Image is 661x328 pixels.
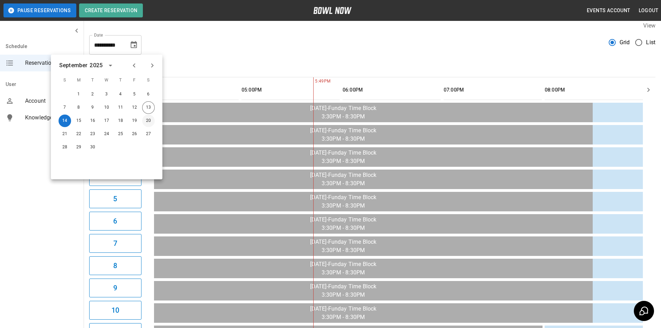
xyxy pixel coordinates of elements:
[89,234,141,253] button: 7
[72,128,85,140] button: Sep 22, 2025
[89,279,141,297] button: 9
[72,88,85,101] button: Sep 1, 2025
[59,128,71,140] button: Sep 21, 2025
[105,60,116,71] button: calendar view is open, switch to year view
[100,115,113,127] button: Sep 17, 2025
[113,282,117,294] h6: 9
[59,115,71,127] button: Sep 14, 2025
[86,115,99,127] button: Sep 16, 2025
[313,78,315,85] span: 5:49PM
[128,101,141,114] button: Sep 12, 2025
[25,114,78,122] span: Knowledge Base
[142,88,155,101] button: Sep 6, 2025
[86,73,99,87] span: T
[89,60,655,77] div: inventory tabs
[128,60,140,71] button: Previous month
[100,88,113,101] button: Sep 3, 2025
[343,80,441,100] th: 06:00PM
[89,212,141,231] button: 6
[113,193,117,204] h6: 5
[142,101,155,114] button: Sep 13, 2025
[89,256,141,275] button: 8
[72,73,85,87] span: M
[112,305,119,316] h6: 10
[86,101,99,114] button: Sep 9, 2025
[620,38,630,47] span: Grid
[114,101,127,114] button: Sep 11, 2025
[79,3,143,17] button: Create Reservation
[127,38,141,52] button: Choose date, selected date is Sep 14, 2025
[146,60,158,71] button: Next month
[646,38,655,47] span: List
[100,128,113,140] button: Sep 24, 2025
[313,7,352,14] img: logo
[25,59,78,67] span: Reservations
[128,73,141,87] span: F
[59,101,71,114] button: Sep 7, 2025
[142,115,155,127] button: Sep 20, 2025
[113,260,117,271] h6: 8
[142,73,155,87] span: S
[643,22,655,29] label: View
[128,88,141,101] button: Sep 5, 2025
[545,80,643,100] th: 08:00PM
[90,61,102,70] div: 2025
[25,97,78,105] span: Account
[3,3,76,17] button: Pause Reservations
[128,128,141,140] button: Sep 26, 2025
[89,189,141,208] button: 5
[114,115,127,127] button: Sep 18, 2025
[113,238,117,249] h6: 7
[114,73,127,87] span: T
[59,61,87,70] div: September
[86,88,99,101] button: Sep 2, 2025
[241,80,340,100] th: 05:00PM
[86,141,99,154] button: Sep 30, 2025
[128,115,141,127] button: Sep 19, 2025
[59,73,71,87] span: S
[100,101,113,114] button: Sep 10, 2025
[72,101,85,114] button: Sep 8, 2025
[444,80,542,100] th: 07:00PM
[86,128,99,140] button: Sep 23, 2025
[113,216,117,227] h6: 6
[100,73,113,87] span: W
[72,115,85,127] button: Sep 15, 2025
[72,141,85,154] button: Sep 29, 2025
[584,4,633,17] button: Events Account
[59,141,71,154] button: Sep 28, 2025
[89,301,141,320] button: 10
[142,128,155,140] button: Sep 27, 2025
[636,4,661,17] button: Logout
[114,88,127,101] button: Sep 4, 2025
[114,128,127,140] button: Sep 25, 2025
